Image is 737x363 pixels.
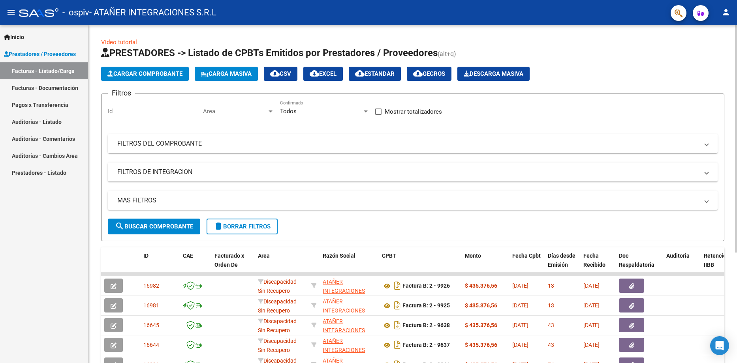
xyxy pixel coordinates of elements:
[548,253,575,268] span: Días desde Emisión
[108,88,135,99] h3: Filtros
[4,50,76,58] span: Prestadores / Proveedores
[323,318,365,342] span: ATAÑER INTEGRACIONES S.R.L
[385,107,442,116] span: Mostrar totalizadores
[457,67,530,81] button: Descarga Masiva
[465,302,497,309] strong: $ 435.376,56
[464,70,523,77] span: Descarga Masiva
[143,253,149,259] span: ID
[392,279,402,292] i: Descargar documento
[379,247,462,282] datatable-header-cell: CPBT
[258,338,297,353] span: Discapacidad Sin Recupero
[258,298,297,314] span: Discapacidad Sin Recupero
[211,247,255,282] datatable-header-cell: Facturado x Orden De
[462,247,509,282] datatable-header-cell: Monto
[117,196,699,205] mat-panel-title: MAS FILTROS
[583,253,605,268] span: Fecha Recibido
[465,253,481,259] span: Monto
[310,70,337,77] span: EXCEL
[616,247,663,282] datatable-header-cell: Doc Respaldatoria
[108,163,718,181] mat-expansion-panel-header: FILTROS DE INTEGRACION
[303,67,343,81] button: EXCEL
[583,283,600,289] span: [DATE]
[323,337,376,353] div: 30716229978
[143,283,159,289] span: 16982
[701,247,732,282] datatable-header-cell: Retencion IIBB
[465,322,497,328] strong: $ 435.376,56
[4,33,24,41] span: Inicio
[666,253,690,259] span: Auditoria
[323,277,376,294] div: 30716229978
[143,302,159,309] span: 16981
[214,223,271,230] span: Borrar Filtros
[280,108,297,115] span: Todos
[402,342,450,348] strong: Factura B: 2 - 9637
[710,336,729,355] div: Open Intercom Messenger
[183,253,193,259] span: CAE
[545,247,580,282] datatable-header-cell: Días desde Emisión
[323,279,365,303] span: ATAÑER INTEGRACIONES S.R.L
[117,168,699,176] mat-panel-title: FILTROS DE INTEGRACION
[465,283,497,289] strong: $ 435.376,56
[201,70,252,77] span: Carga Masiva
[207,219,278,234] button: Borrar Filtros
[107,70,182,77] span: Cargar Comprobante
[349,67,401,81] button: Estandar
[583,342,600,348] span: [DATE]
[583,302,600,309] span: [DATE]
[255,247,308,282] datatable-header-cell: Area
[512,253,541,259] span: Fecha Cpbt
[108,219,200,234] button: Buscar Comprobante
[413,69,423,78] mat-icon: cloud_download
[402,303,450,309] strong: Factura B: 2 - 9925
[457,67,530,81] app-download-masive: Descarga masiva de comprobantes (adjuntos)
[143,342,159,348] span: 16644
[355,69,365,78] mat-icon: cloud_download
[62,4,89,21] span: - ospiv
[402,322,450,329] strong: Factura B: 2 - 9638
[704,253,729,268] span: Retencion IIBB
[663,247,701,282] datatable-header-cell: Auditoria
[548,302,554,309] span: 13
[115,221,124,231] mat-icon: search
[512,322,528,328] span: [DATE]
[407,67,451,81] button: Gecros
[101,39,137,46] a: Video tutorial
[548,322,554,328] span: 43
[512,283,528,289] span: [DATE]
[438,50,456,58] span: (alt+q)
[258,279,297,294] span: Discapacidad Sin Recupero
[180,247,211,282] datatable-header-cell: CAE
[512,342,528,348] span: [DATE]
[258,253,270,259] span: Area
[108,191,718,210] mat-expansion-panel-header: MAS FILTROS
[195,67,258,81] button: Carga Masiva
[580,247,616,282] datatable-header-cell: Fecha Recibido
[392,299,402,312] i: Descargar documento
[392,319,402,331] i: Descargar documento
[143,322,159,328] span: 16645
[548,342,554,348] span: 43
[323,297,376,314] div: 30716229978
[509,247,545,282] datatable-header-cell: Fecha Cpbt
[270,70,291,77] span: CSV
[140,247,180,282] datatable-header-cell: ID
[392,339,402,351] i: Descargar documento
[355,70,395,77] span: Estandar
[323,253,355,259] span: Razón Social
[270,69,280,78] mat-icon: cloud_download
[214,253,244,268] span: Facturado x Orden De
[402,283,450,289] strong: Factura B: 2 - 9926
[413,70,445,77] span: Gecros
[548,283,554,289] span: 13
[323,317,376,333] div: 30716229978
[6,7,16,17] mat-icon: menu
[465,342,497,348] strong: $ 435.376,56
[203,108,267,115] span: Area
[258,318,297,333] span: Discapacidad Sin Recupero
[117,139,699,148] mat-panel-title: FILTROS DEL COMPROBANTE
[323,338,365,362] span: ATAÑER INTEGRACIONES S.R.L
[721,7,731,17] mat-icon: person
[89,4,216,21] span: - ATAÑER INTEGRACIONES S.R.L
[108,134,718,153] mat-expansion-panel-header: FILTROS DEL COMPROBANTE
[310,69,319,78] mat-icon: cloud_download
